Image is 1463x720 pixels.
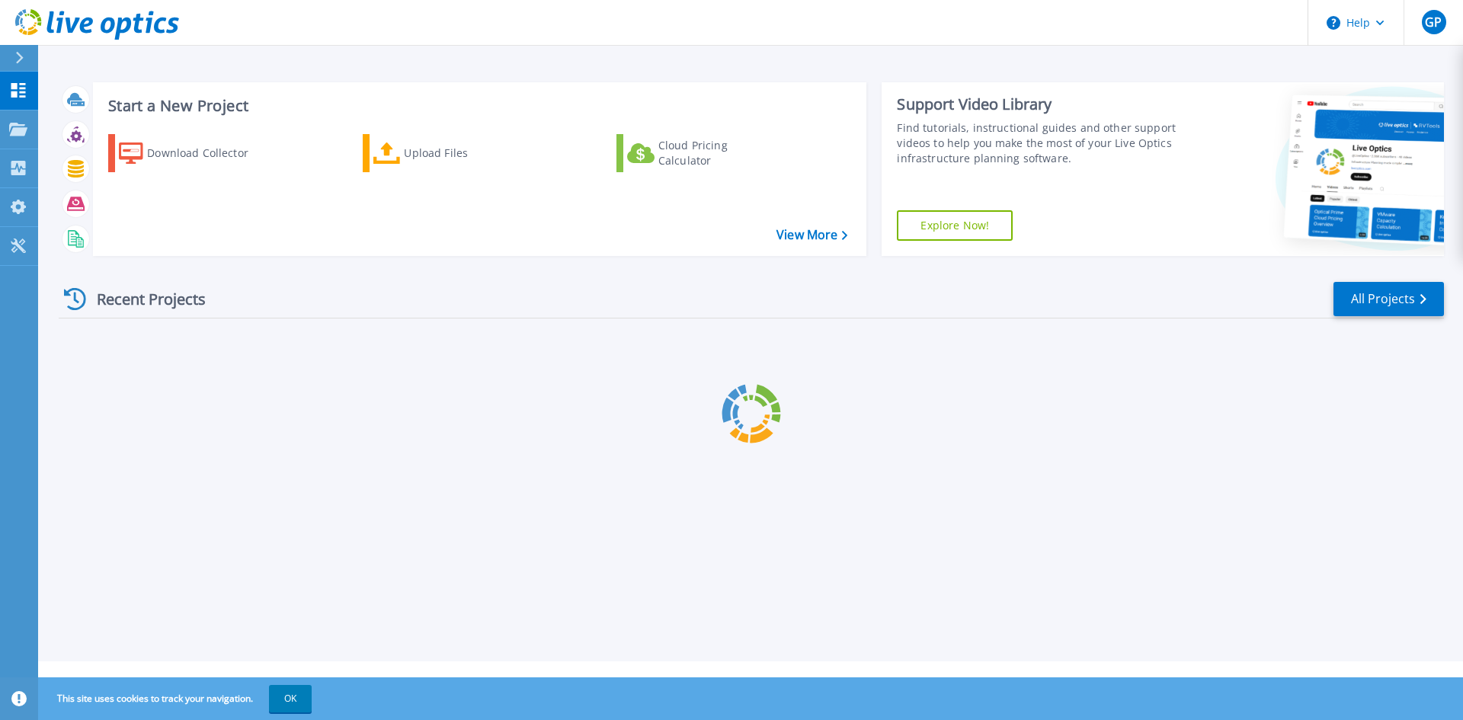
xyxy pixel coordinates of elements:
[108,134,278,172] a: Download Collector
[897,120,1183,166] div: Find tutorials, instructional guides and other support videos to help you make the most of your L...
[108,98,847,114] h3: Start a New Project
[897,94,1183,114] div: Support Video Library
[59,280,226,318] div: Recent Projects
[776,228,847,242] a: View More
[404,138,526,168] div: Upload Files
[897,210,1013,241] a: Explore Now!
[363,134,533,172] a: Upload Files
[269,685,312,712] button: OK
[42,685,312,712] span: This site uses cookies to track your navigation.
[616,134,786,172] a: Cloud Pricing Calculator
[147,138,269,168] div: Download Collector
[658,138,780,168] div: Cloud Pricing Calculator
[1333,282,1444,316] a: All Projects
[1425,16,1442,28] span: GP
